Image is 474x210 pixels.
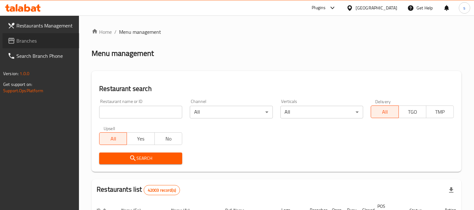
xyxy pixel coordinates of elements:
[312,4,326,12] div: Plugins
[127,132,154,145] button: Yes
[92,48,154,58] h2: Menu management
[119,28,161,36] span: Menu management
[463,4,465,11] span: s
[102,134,124,143] span: All
[114,28,117,36] li: /
[92,28,112,36] a: Home
[356,4,397,11] div: [GEOGRAPHIC_DATA]
[154,132,182,145] button: No
[144,185,180,195] div: Total records count
[375,99,391,104] label: Delivery
[3,87,43,95] a: Support.OpsPlatform
[92,28,461,36] nav: breadcrumb
[99,132,127,145] button: All
[129,134,152,143] span: Yes
[20,69,29,78] span: 1.0.0
[401,107,424,117] span: TGO
[3,69,19,78] span: Version:
[144,187,180,193] span: 42003 record(s)
[3,48,79,63] a: Search Branch Phone
[280,106,363,118] div: All
[104,154,177,162] span: Search
[97,185,180,195] h2: Restaurants list
[3,33,79,48] a: Branches
[16,52,74,60] span: Search Branch Phone
[16,37,74,45] span: Branches
[3,18,79,33] a: Restaurants Management
[444,183,459,198] div: Export file
[99,84,454,93] h2: Restaurant search
[3,80,32,88] span: Get support on:
[190,106,273,118] div: All
[104,126,115,130] label: Upsell
[429,107,451,117] span: TMP
[157,134,180,143] span: No
[399,105,426,118] button: TGO
[99,153,182,164] button: Search
[16,22,74,29] span: Restaurants Management
[426,105,454,118] button: TMP
[99,106,182,118] input: Search for restaurant name or ID..
[374,107,396,117] span: All
[371,105,399,118] button: All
